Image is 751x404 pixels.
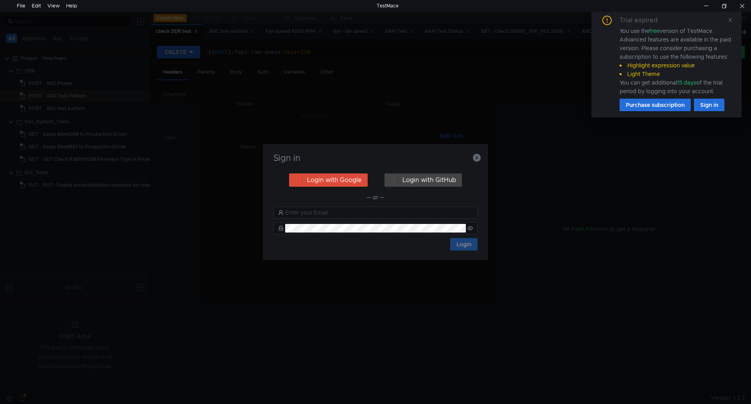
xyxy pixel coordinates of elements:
[620,16,667,25] div: Trial expired
[620,99,691,111] button: Purchase subscription
[384,173,462,187] button: Login with GitHub
[285,208,473,217] input: Enter your Email
[677,79,696,86] span: 15 days
[272,153,479,163] h3: Sign in
[273,193,478,202] div: — or —
[694,99,724,111] button: Sign in
[620,61,732,70] li: Highlight expression value
[289,173,368,187] button: Login with Google
[620,27,732,96] div: You use the version of TestMace. Advanced features are available in the paid version. Please cons...
[649,27,659,34] span: free
[620,78,732,96] div: You can get additional of the trial period by logging into your account.
[620,70,732,78] li: Light Theme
